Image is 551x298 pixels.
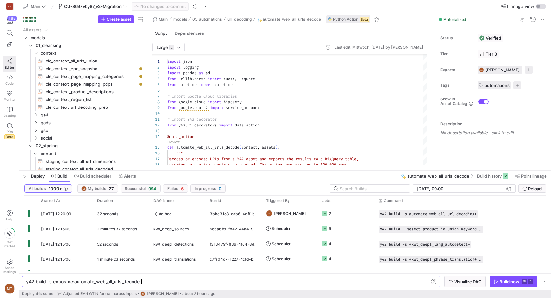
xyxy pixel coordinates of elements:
div: Press SPACE to select this row. [22,57,144,65]
span: cle_context_all_urls_union​​​​​​​​​​ [46,57,137,65]
button: 188 [3,15,16,27]
span: cle_context_url_decoding_prep​​​​​​​​​​ [46,104,137,111]
span: Help [5,217,14,221]
div: Press SPACE to select this row. [22,26,144,34]
span: social [41,135,143,142]
div: 3bbe31e8-cab6-4dff-b354-91dc81b74779 [206,206,262,221]
span: automate_web_all_urls_decode [176,145,239,150]
div: 8 [152,99,160,105]
div: 5ebabf5f-fb42-44a4-96be-05a08e80ec74 [206,221,262,236]
span: pandas [183,70,197,76]
span: urllib [179,76,192,81]
span: assets [262,145,275,150]
div: 18 [152,162,160,168]
span: import [167,59,181,64]
span: # Import Google Cloud libraries [167,94,237,99]
span: In progress [195,186,216,191]
span: Beta [360,17,369,22]
span: ga4 [41,111,143,119]
span: import [208,76,221,81]
span: Deploy this state: [22,292,53,296]
span: Ad hoc [153,206,202,221]
span: context [41,50,143,57]
span: def [167,145,174,150]
span: [DATE] 12:20:09 [41,211,71,216]
span: cle_context_page_mapping_categories​​​​​​​​​​ [46,73,137,80]
span: v1 [188,123,192,128]
span: import [219,123,233,128]
span: import [210,105,224,110]
div: Press SPACE to select this row. [22,72,144,80]
div: AB [6,3,13,10]
span: gads [41,119,143,126]
span: context [242,145,257,150]
button: Failed6 [163,184,188,193]
span: [DATE] 12:15:00 [41,242,71,247]
span: from [167,123,176,128]
div: 15 [152,144,160,150]
div: 14 [152,134,160,140]
span: automations [485,83,510,88]
div: ME [5,284,15,294]
span: Large [157,45,168,50]
span: Command [384,199,403,203]
span: Reload [528,186,542,191]
div: c7fa04d7-1227-4cfd-b6bc-0a43f8432451 [206,251,262,266]
span: quote [224,76,235,81]
span: , [235,76,237,81]
div: Press SPACE to select this row. [22,49,144,57]
div: Press SPACE to select this row. [22,88,144,96]
div: 6 [152,88,160,93]
span: logging [183,65,199,70]
div: 12 [152,122,160,128]
span: y42 build -s automate_web_all_url_decoding+ [380,212,477,216]
div: Last edit: Mittwoch, [DATE] by [PERSON_NAME] [335,45,423,50]
span: CU-8697vby87_v2-Migration [64,4,122,9]
button: Successful994 [121,184,161,193]
a: staging_context_all_url_dimensions​​​​​​​​​​ [22,157,144,165]
span: cle_context_region_list​​​​​​​​​​ [46,96,137,103]
span: PRs [7,130,13,134]
span: Main [159,17,168,22]
span: DAG Name [153,199,174,203]
span: Point lineage [521,173,547,179]
span: . [192,99,194,105]
span: – [445,186,447,191]
div: All assets [23,28,42,32]
span: All builds [29,186,46,191]
span: Duration [97,199,113,203]
button: VerifiedVerified [478,34,503,42]
span: automate_web_all_urls_decode [263,17,321,22]
span: """ [176,151,183,156]
div: Press SPACE to select this row. [22,80,144,88]
span: y42 build --select product_id_union keyword_associations_prep kwt_deepl_source_keywords+ [380,227,482,231]
span: Editor [5,65,14,69]
span: Get started [4,240,15,248]
button: Getstarted [3,225,16,250]
kbd: ⏎ [528,279,533,284]
y42-duration: 1 minute 23 seconds [97,257,135,262]
span: Python Action [333,17,358,22]
button: Visualize DAG [444,276,486,287]
span: Script [155,31,167,35]
a: Editor [3,56,16,72]
a: cle_context_page_mapping_pdps​​​​​​​​​​ [22,80,144,88]
a: Monitor [3,88,16,104]
span: unquote [239,76,255,81]
span: ( [239,145,242,150]
div: 17 [152,156,160,162]
div: 7 [152,93,160,99]
span: 994 [148,186,156,191]
a: Code [3,72,16,88]
span: automate_web_all_urls_decode [407,173,469,179]
span: Code [5,81,14,85]
div: ME [479,67,484,72]
span: , [257,145,260,150]
div: 3 [152,70,160,76]
span: 0 [219,186,222,191]
span: from [167,82,176,87]
span: 02_staging [36,142,143,150]
input: End datetime [448,186,490,191]
span: google [179,99,192,105]
p: Description [440,122,548,126]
